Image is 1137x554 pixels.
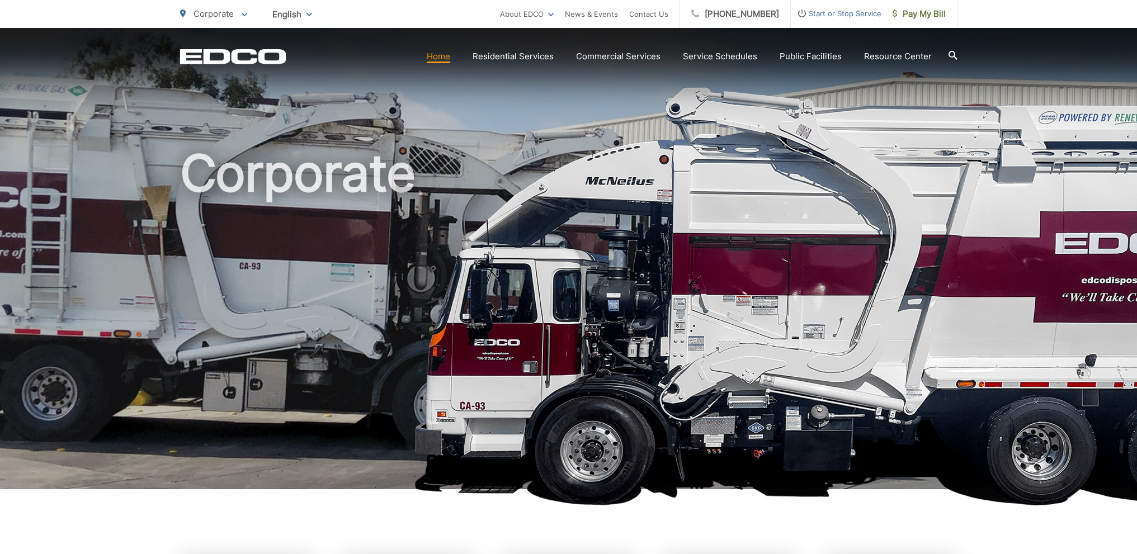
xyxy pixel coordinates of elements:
span: Corporate [194,8,234,19]
a: Service Schedules [683,50,757,63]
a: Residential Services [473,50,554,63]
a: Home [427,50,450,63]
h1: Corporate [180,145,957,499]
span: English [264,4,320,24]
span: Pay My Bill [893,7,946,21]
a: Resource Center [864,50,932,63]
a: Public Facilities [780,50,842,63]
a: About EDCO [500,7,554,21]
a: Commercial Services [576,50,661,63]
a: Contact Us [629,7,668,21]
a: News & Events [565,7,618,21]
a: EDCD logo. Return to the homepage. [180,49,286,64]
